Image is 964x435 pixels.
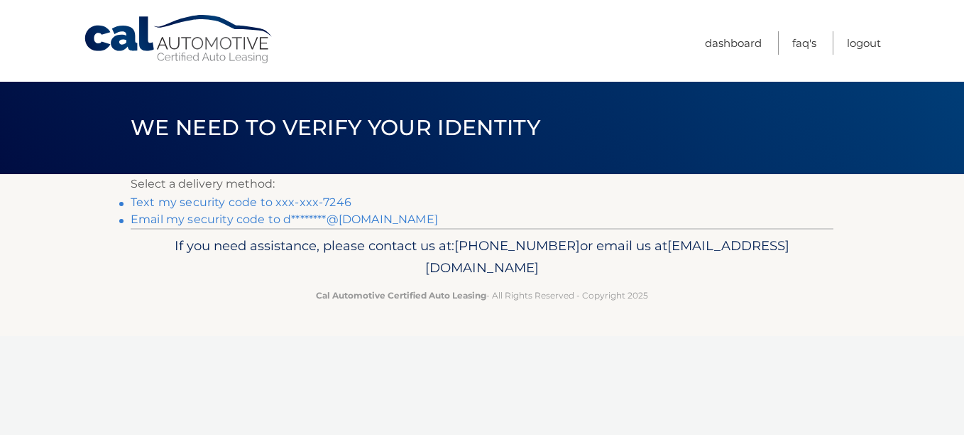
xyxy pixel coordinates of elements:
a: Email my security code to d********@[DOMAIN_NAME] [131,213,438,226]
a: Cal Automotive [83,14,275,65]
a: Text my security code to xxx-xxx-7246 [131,195,351,209]
p: - All Rights Reserved - Copyright 2025 [140,288,824,303]
strong: Cal Automotive Certified Auto Leasing [316,290,486,301]
a: Dashboard [705,31,762,55]
span: [PHONE_NUMBER] [454,237,580,254]
a: Logout [847,31,881,55]
p: Select a delivery method: [131,174,833,194]
span: We need to verify your identity [131,114,540,141]
a: FAQ's [792,31,816,55]
p: If you need assistance, please contact us at: or email us at [140,235,824,280]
